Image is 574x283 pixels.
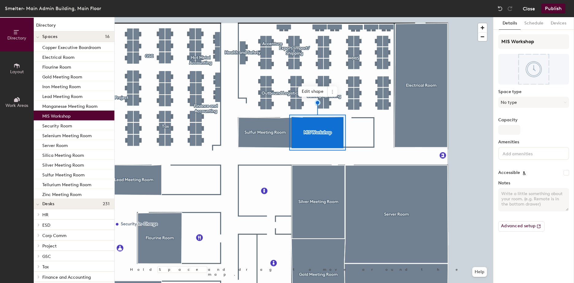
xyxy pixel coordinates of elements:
[42,212,48,217] span: HR
[42,131,92,138] p: Selenium Meeting Room
[541,4,565,13] button: Publish
[42,112,71,119] p: MIS Workshop
[42,73,82,80] p: Gold Meeting Room
[498,97,569,108] button: No type
[499,17,521,30] button: Details
[105,34,109,39] span: 16
[7,36,26,41] span: Directory
[34,22,114,32] h1: Directory
[42,141,68,148] p: Server Room
[6,103,28,108] span: Work Areas
[498,170,520,175] label: Accessible
[507,6,513,12] img: Redo
[42,243,57,249] span: Project
[498,140,569,145] label: Amenities
[42,43,101,50] p: Copper Executive Boardroom
[497,6,503,12] img: Undo
[42,122,72,129] p: Security Room
[42,171,85,178] p: Sulfur Meeting Room
[498,118,569,123] label: Capacity
[42,190,82,197] p: Zinc Meeting Room
[42,233,67,238] span: Corp Comm
[103,202,109,206] span: 231
[42,63,71,70] p: Flourine Room
[42,254,51,259] span: GSC
[42,180,91,187] p: Tellurium Meeting Room
[42,102,98,109] p: Manganesse Meeting Room
[498,54,569,85] img: The space named MIS Workshop
[42,151,84,158] p: Silica Meeting Room
[42,161,84,168] p: Silver Meeting Room
[42,92,82,99] p: Lead Meeting Room
[523,4,535,13] button: Close
[5,5,101,12] div: Smelter- Main Admin Building, Main Floor
[498,221,545,232] button: Advanced setup
[498,89,569,94] label: Space type
[42,202,54,206] span: Desks
[547,17,570,30] button: Devices
[501,149,557,157] input: Add amenities
[10,69,24,74] span: Layout
[42,82,81,89] p: Iron Meeting Room
[472,267,487,277] button: Help
[42,264,49,270] span: Tax
[498,181,569,186] label: Notes
[521,17,547,30] button: Schedule
[42,275,91,280] span: Finance and Accounting
[42,53,75,60] p: Electrical Room
[298,86,327,97] span: Edit shape
[42,34,58,39] span: Spaces
[42,223,50,228] span: ESD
